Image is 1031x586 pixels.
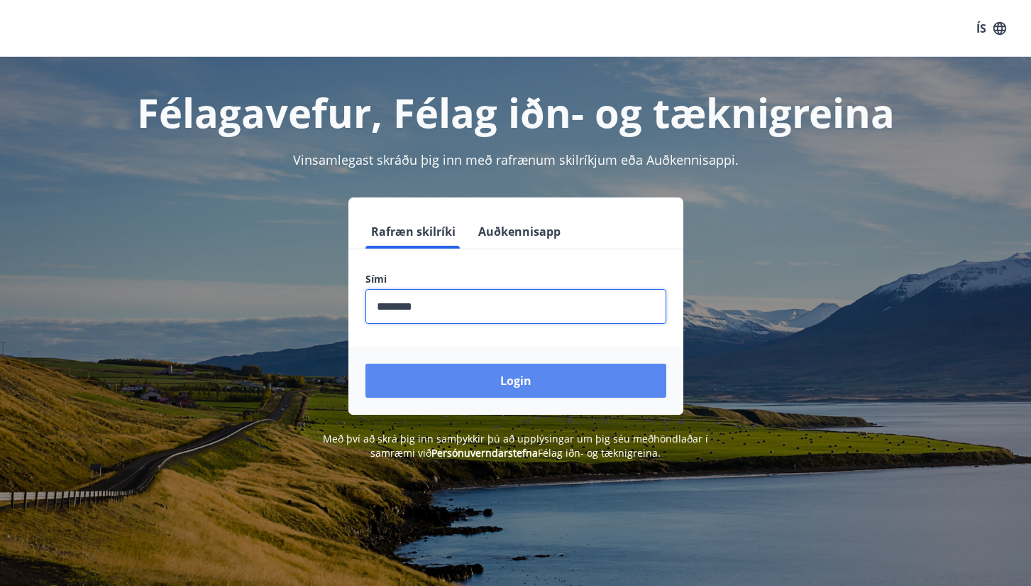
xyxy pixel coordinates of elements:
span: Með því að skrá þig inn samþykkir þú að upplýsingar um þig séu meðhöndlaðar í samræmi við Félag i... [323,432,708,460]
label: Sími [365,272,666,286]
a: Persónuverndarstefna [431,446,538,460]
span: Vinsamlegast skráðu þig inn með rafrænum skilríkjum eða Auðkennisappi. [293,151,739,168]
h1: Félagavefur, Félag iðn- og tæknigreina [22,85,1010,139]
button: Login [365,364,666,398]
button: Rafræn skilríki [365,215,461,249]
button: ÍS [969,16,1014,41]
button: Auðkennisapp [473,215,566,249]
